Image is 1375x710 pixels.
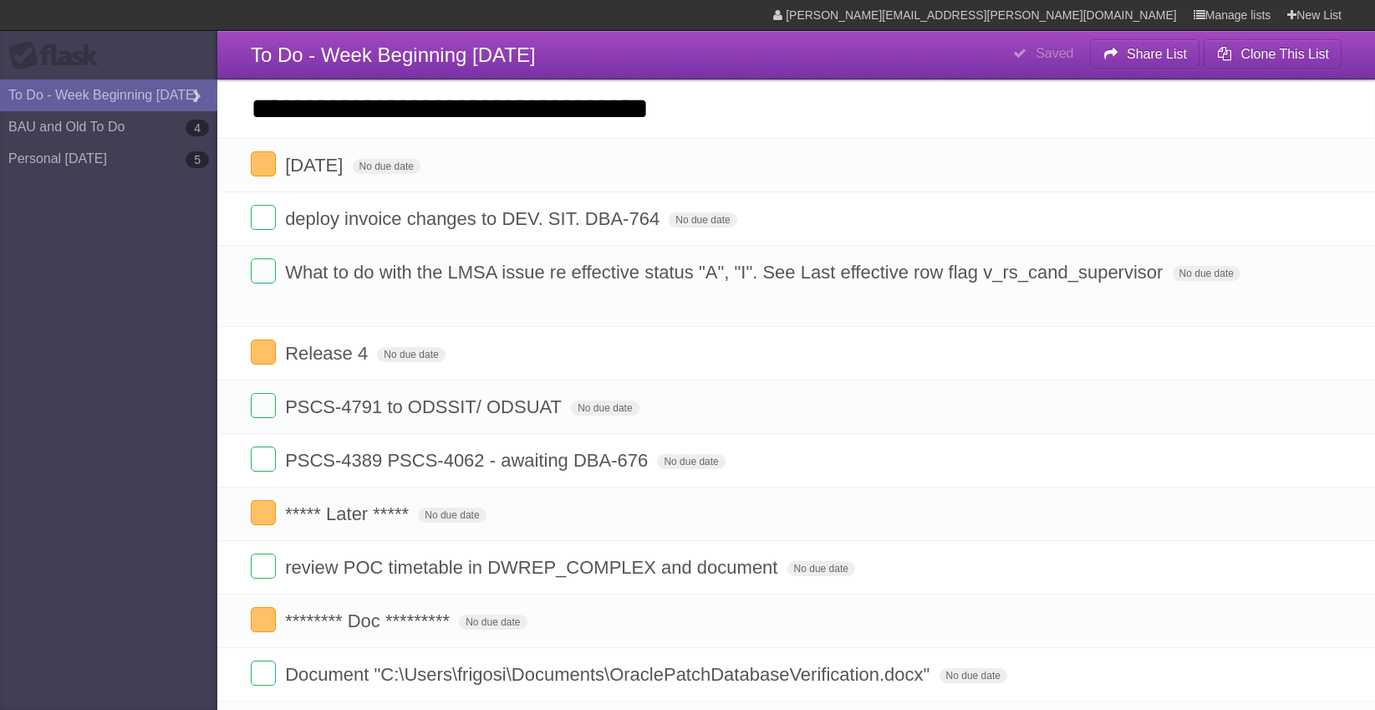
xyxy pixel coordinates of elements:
label: Done [251,607,276,632]
span: No due date [377,347,445,362]
span: Release 4 [285,343,372,364]
label: Done [251,661,276,686]
span: No due date [1173,266,1240,281]
b: Share List [1127,47,1187,61]
label: Done [251,151,276,176]
span: No due date [353,159,420,174]
label: Done [251,500,276,525]
button: Clone This List [1204,39,1342,69]
label: Done [251,447,276,472]
span: PSCS-4791 to ODSSIT/ ODSUAT [285,396,566,417]
span: No due date [669,212,736,227]
label: Done [251,340,276,365]
span: No due date [940,668,1007,683]
span: To Do - Week Beginning [DATE] [251,43,536,66]
label: Done [251,205,276,230]
b: 4 [186,120,209,136]
span: What to do with the LMSA issue re effective status "A", "I". See Last effective row flag v_rs_can... [285,262,1167,283]
label: Done [251,393,276,418]
span: No due date [571,401,639,416]
span: No due date [787,561,855,576]
label: Done [251,258,276,283]
span: No due date [459,615,527,630]
span: review POC timetable in DWREP_COMPLEX and document [285,557,782,578]
b: Saved [1036,46,1073,60]
span: Document "C:\Users\frigosi\Documents\OraclePatchDatabaseVerification.docx" [285,664,934,685]
span: deploy invoice changes to DEV. SIT. DBA-764 [285,208,664,229]
b: 5 [186,151,209,168]
span: [DATE] [285,155,347,176]
label: Done [251,554,276,579]
button: Share List [1090,39,1200,69]
b: Clone This List [1240,47,1329,61]
span: No due date [657,454,725,469]
span: PSCS-4389 PSCS-4062 - awaiting DBA-676 [285,450,652,471]
span: No due date [418,508,486,523]
div: Flask [8,41,109,71]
